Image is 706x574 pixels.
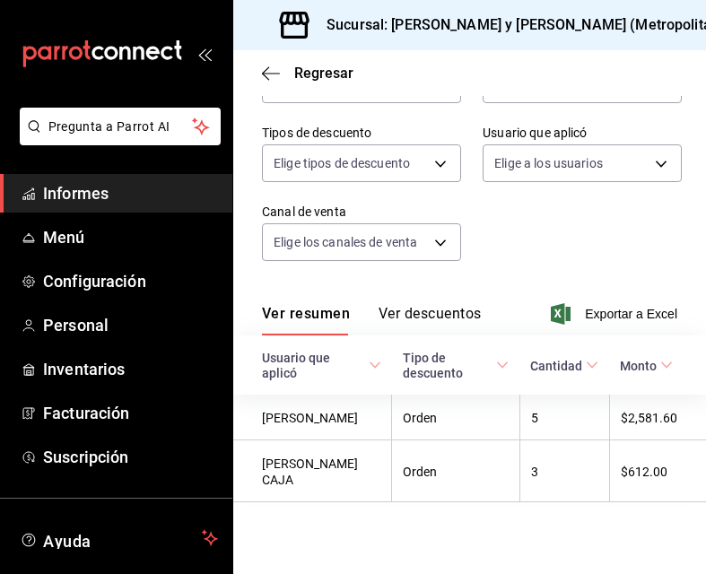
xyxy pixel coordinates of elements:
[43,184,109,203] font: Informes
[483,126,587,140] font: Usuario que aplicó
[262,126,371,140] font: Tipos de descuento
[403,411,437,425] font: Orden
[43,272,146,291] font: Configuración
[262,204,346,219] font: Canal de venta
[262,411,358,425] font: [PERSON_NAME]
[379,305,481,322] font: Ver descuentos
[531,411,538,425] font: 5
[554,303,677,325] button: Exportar a Excel
[274,235,417,249] font: Elige los canales de venta
[262,350,381,381] span: Usuario que aplicó
[43,316,109,335] font: Personal
[13,130,221,149] a: Pregunta a Parrot AI
[43,448,128,466] font: Suscripción
[620,358,673,373] span: Monto
[294,65,353,82] font: Regresar
[48,119,170,134] font: Pregunta a Parrot AI
[262,304,481,335] div: pestañas de navegación
[621,465,667,479] font: $612.00
[43,360,125,378] font: Inventarios
[262,305,350,322] font: Ver resumen
[620,359,657,373] font: Monto
[494,156,603,170] font: Elige a los usuarios
[43,532,92,551] font: Ayuda
[262,65,353,82] button: Regresar
[403,351,463,380] font: Tipo de descuento
[530,358,598,373] span: Cantidad
[262,351,330,380] font: Usuario que aplicó
[403,350,510,381] span: Tipo de descuento
[531,465,538,479] font: 3
[530,359,582,373] font: Cantidad
[274,156,410,170] font: Elige tipos de descuento
[621,411,677,425] font: $2,581.60
[197,47,212,61] button: abrir_cajón_menú
[262,457,358,487] font: [PERSON_NAME] CAJA
[403,465,437,479] font: Orden
[20,108,221,145] button: Pregunta a Parrot AI
[43,228,85,247] font: Menú
[43,404,129,422] font: Facturación
[585,307,677,321] font: Exportar a Excel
